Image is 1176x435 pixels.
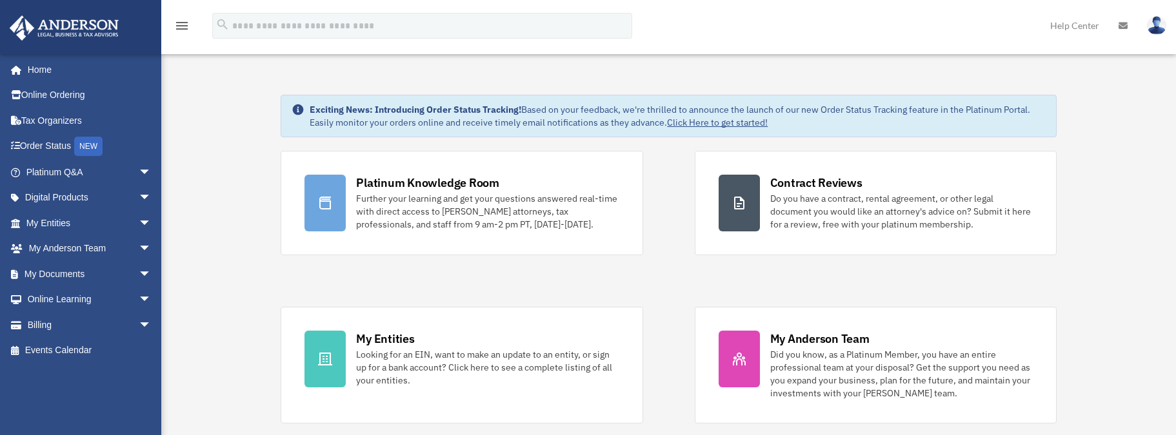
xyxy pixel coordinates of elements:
[9,159,171,185] a: Platinum Q&Aarrow_drop_down
[9,236,171,262] a: My Anderson Teamarrow_drop_down
[74,137,103,156] div: NEW
[6,15,123,41] img: Anderson Advisors Platinum Portal
[356,175,499,191] div: Platinum Knowledge Room
[1147,16,1166,35] img: User Pic
[281,307,643,423] a: My Entities Looking for an EIN, want to make an update to an entity, or sign up for a bank accoun...
[9,108,171,133] a: Tax Organizers
[9,338,171,363] a: Events Calendar
[215,17,230,32] i: search
[139,261,164,287] span: arrow_drop_down
[356,331,414,347] div: My Entities
[9,133,171,160] a: Order StatusNEW
[9,261,171,287] a: My Documentsarrow_drop_down
[770,192,1033,231] div: Do you have a contract, rental agreement, or other legal document you would like an attorney's ad...
[9,312,171,338] a: Billingarrow_drop_down
[139,185,164,211] span: arrow_drop_down
[139,159,164,186] span: arrow_drop_down
[770,175,862,191] div: Contract Reviews
[174,23,190,34] a: menu
[174,18,190,34] i: menu
[356,192,619,231] div: Further your learning and get your questions answered real-time with direct access to [PERSON_NAM...
[695,307,1057,423] a: My Anderson Team Did you know, as a Platinum Member, you have an entire professional team at your...
[9,82,171,108] a: Online Ordering
[9,210,171,236] a: My Entitiesarrow_drop_down
[695,151,1057,255] a: Contract Reviews Do you have a contract, rental agreement, or other legal document you would like...
[9,185,171,211] a: Digital Productsarrow_drop_down
[9,287,171,313] a: Online Learningarrow_drop_down
[770,348,1033,400] div: Did you know, as a Platinum Member, you have an entire professional team at your disposal? Get th...
[139,312,164,338] span: arrow_drop_down
[770,331,870,347] div: My Anderson Team
[9,57,164,82] a: Home
[310,103,1045,129] div: Based on your feedback, we're thrilled to announce the launch of our new Order Status Tracking fe...
[139,287,164,313] span: arrow_drop_down
[281,151,643,255] a: Platinum Knowledge Room Further your learning and get your questions answered real-time with dire...
[310,104,521,115] strong: Exciting News: Introducing Order Status Tracking!
[139,236,164,262] span: arrow_drop_down
[139,210,164,237] span: arrow_drop_down
[667,117,768,128] a: Click Here to get started!
[356,348,619,387] div: Looking for an EIN, want to make an update to an entity, or sign up for a bank account? Click her...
